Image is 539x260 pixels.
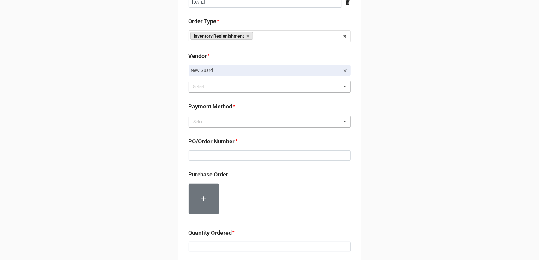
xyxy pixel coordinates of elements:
label: Payment Method [189,102,232,111]
label: Purchase Order [189,170,229,179]
div: Select ... [192,83,219,90]
label: Vendor [189,52,207,61]
p: New Guard [191,67,339,73]
label: PO/Order Number [189,137,235,146]
label: Quantity Ordered [189,228,232,237]
a: Inventory Replenishment [190,32,253,40]
label: Order Type [189,17,217,26]
div: Select ... [194,119,210,124]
